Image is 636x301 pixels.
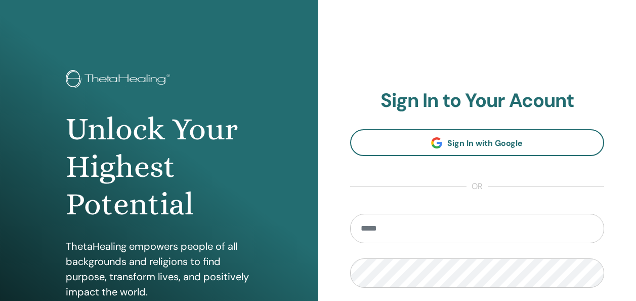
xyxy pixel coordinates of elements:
a: Sign In with Google [350,129,605,156]
p: ThetaHealing empowers people of all backgrounds and religions to find purpose, transform lives, a... [66,239,252,299]
span: Sign In with Google [447,138,523,148]
span: or [467,180,488,193]
h1: Unlock Your Highest Potential [66,110,252,223]
h2: Sign In to Your Acount [350,89,605,112]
